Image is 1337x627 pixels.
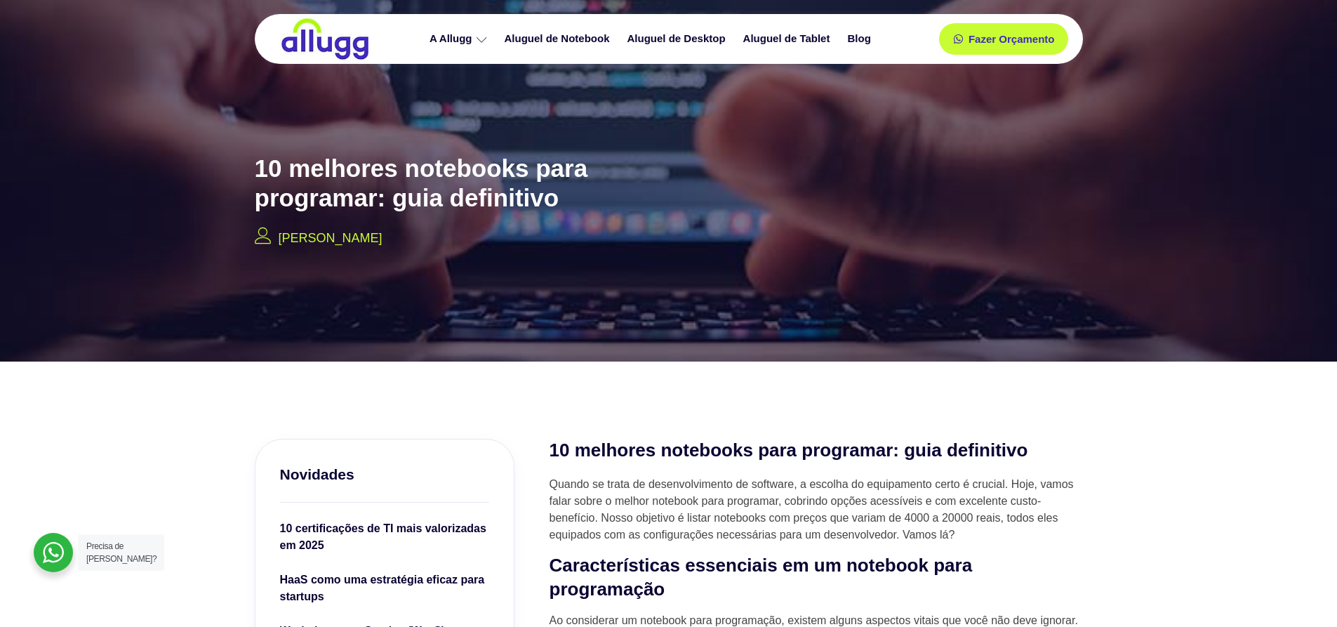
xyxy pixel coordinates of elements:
[550,476,1083,543] p: Quando se trata de desenvolvimento de software, a escolha do equipamento certo é crucial. Hoje, v...
[550,555,973,600] strong: Características essenciais em um notebook para programação
[939,23,1069,55] a: Fazer Orçamento
[279,229,383,248] p: [PERSON_NAME]
[255,154,704,213] h2: 10 melhores notebooks para programar: guia definitivo
[280,464,489,484] h3: Novidades
[280,520,489,557] a: 10 certificações de TI mais valorizadas em 2025
[498,27,620,51] a: Aluguel de Notebook
[550,439,1083,463] h2: 10 melhores notebooks para programar: guia definitivo
[423,27,498,51] a: A Allugg
[736,27,841,51] a: Aluguel de Tablet
[86,541,157,564] span: Precisa de [PERSON_NAME]?
[969,34,1055,44] span: Fazer Orçamento
[840,27,881,51] a: Blog
[620,27,736,51] a: Aluguel de Desktop
[280,572,489,609] a: HaaS como uma estratégia eficaz para startups
[279,18,371,60] img: locação de TI é Allugg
